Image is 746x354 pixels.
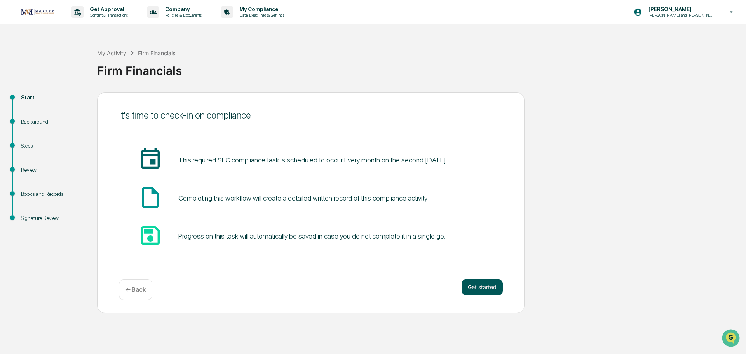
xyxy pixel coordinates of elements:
img: 1746055101610-c473b297-6a78-478c-a979-82029cc54cd1 [8,59,22,73]
span: Preclearance [16,98,50,106]
p: Policies & Documents [159,12,206,18]
a: 🔎Data Lookup [5,110,52,124]
p: How can we help? [8,16,141,29]
div: Progress on this task will automatically be saved in case you do not complete it in a single go. [178,232,445,240]
p: [PERSON_NAME] and [PERSON_NAME] Onboarding [642,12,718,18]
div: Books and Records [21,190,85,198]
p: Content & Transactions [84,12,132,18]
p: Get Approval [84,6,132,12]
p: Data, Deadlines & Settings [233,12,288,18]
p: Company [159,6,206,12]
div: Start new chat [26,59,127,67]
div: Background [21,118,85,126]
a: 🗄️Attestations [53,95,99,109]
iframe: Open customer support [721,328,742,349]
p: My Compliance [233,6,288,12]
button: Get started [462,279,503,295]
div: It's time to check-in on compliance [119,110,503,121]
a: Powered byPylon [55,131,94,138]
span: insert_drive_file_icon [138,185,163,210]
div: Firm Financials [97,58,742,78]
span: save_icon [138,223,163,248]
div: Start [21,94,85,102]
img: logo [19,7,56,17]
div: Completing this workflow will create a detailed written record of this compliance activity [178,194,427,202]
div: Review [21,166,85,174]
pre: This required SEC compliance task is scheduled to occur Every month on the second [DATE] [178,155,446,165]
div: Signature Review [21,214,85,222]
p: [PERSON_NAME] [642,6,718,12]
span: insert_invitation_icon [138,147,163,172]
button: Start new chat [132,62,141,71]
div: We're available if you need us! [26,67,98,73]
div: 🔎 [8,113,14,120]
div: 🖐️ [8,99,14,105]
span: Attestations [64,98,96,106]
div: Firm Financials [138,50,175,56]
a: 🖐️Preclearance [5,95,53,109]
div: 🗄️ [56,99,63,105]
div: My Activity [97,50,126,56]
span: Data Lookup [16,113,49,120]
div: Steps [21,142,85,150]
span: Pylon [77,132,94,138]
p: ← Back [125,286,146,293]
